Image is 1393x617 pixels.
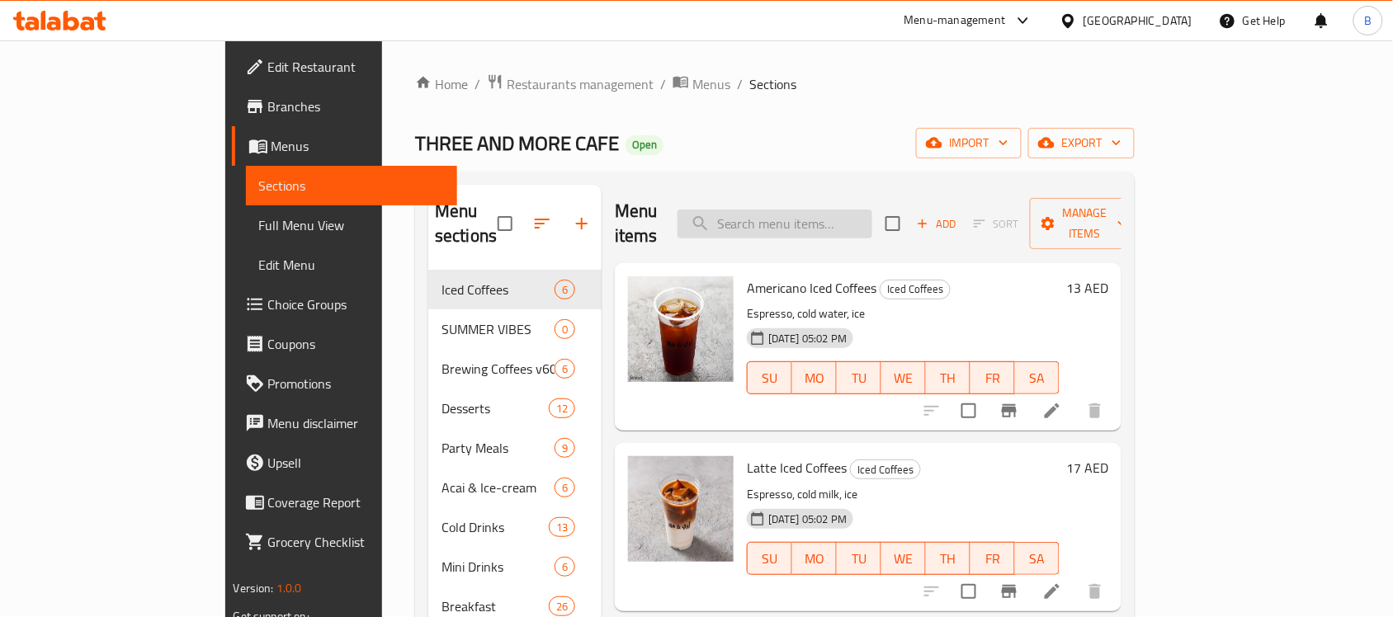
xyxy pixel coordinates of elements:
span: MO [799,366,830,390]
span: Select section [876,206,910,241]
button: delete [1075,572,1115,611]
a: Edit menu item [1042,401,1062,421]
span: B [1364,12,1372,30]
span: Brewing Coffees v60 Iced [442,359,555,379]
a: Restaurants management [487,73,654,95]
li: / [475,74,480,94]
a: Choice Groups [232,285,458,324]
div: Party Meals [442,438,555,458]
span: Select all sections [488,206,522,241]
button: Add [910,211,963,237]
span: Manage items [1043,203,1127,244]
span: Americano Iced Coffees [747,276,876,300]
span: Iced Coffees [442,280,555,299]
button: Branch-specific-item [989,391,1029,431]
h2: Menu items [615,199,658,248]
span: Iced Coffees [851,460,920,479]
div: items [555,478,575,497]
button: TU [837,361,881,394]
button: WE [881,542,926,575]
span: TU [843,547,875,571]
a: Upsell [232,443,458,483]
span: TH [933,547,964,571]
a: Menus [673,73,730,95]
a: Menu disclaimer [232,403,458,443]
a: Branches [232,87,458,126]
span: Version: [234,577,274,599]
span: import [929,133,1008,153]
span: FR [977,547,1008,571]
button: import [916,128,1022,158]
span: 26 [550,599,574,615]
span: Choice Groups [268,294,445,314]
span: SUMMER VIBES [442,319,555,339]
a: Coverage Report [232,483,458,522]
button: Branch-specific-item [989,572,1029,611]
img: Americano Iced Coffees [628,276,734,382]
div: Iced Coffees6 [428,270,602,309]
span: Sort sections [522,204,562,243]
button: export [1028,128,1135,158]
span: Grocery Checklist [268,532,445,552]
span: Promotions [268,374,445,393]
div: items [549,596,575,616]
img: Latte Iced Coffees [628,456,734,562]
span: SU [754,547,786,571]
button: SA [1015,542,1060,575]
nav: breadcrumb [415,73,1135,95]
div: items [555,319,575,339]
a: Edit Restaurant [232,47,458,87]
span: Mini Drinks [442,557,555,577]
span: Menu disclaimer [268,413,445,433]
button: TH [926,361,970,394]
span: Iced Coffees [881,280,950,299]
span: Upsell [268,453,445,473]
div: items [555,280,575,299]
a: Promotions [232,364,458,403]
button: SA [1015,361,1060,394]
div: Desserts [442,398,549,418]
span: Edit Menu [259,255,445,275]
a: Edit menu item [1042,582,1062,601]
div: Party Meals9 [428,428,602,468]
div: Desserts12 [428,389,602,428]
h6: 13 AED [1066,276,1108,299]
div: items [549,517,575,537]
div: [GEOGRAPHIC_DATA] [1084,12,1192,30]
div: Breakfast [442,596,549,616]
h6: 17 AED [1066,456,1108,479]
span: Menus [272,136,445,156]
span: 1.0.0 [276,577,302,599]
span: THREE AND MORE CAFE [415,125,619,162]
span: TU [843,366,875,390]
div: Iced Coffees [850,459,921,479]
span: Select section first [963,211,1030,237]
div: items [555,438,575,458]
span: 6 [555,282,574,298]
span: 0 [555,322,574,337]
span: TH [933,366,964,390]
div: SUMMER VIBES0 [428,309,602,349]
span: Cold Drinks [442,517,549,537]
a: Menus [232,126,458,166]
button: MO [792,361,837,394]
a: Coupons [232,324,458,364]
div: Cold Drinks13 [428,507,602,547]
button: Manage items [1030,198,1140,249]
span: Coverage Report [268,492,445,512]
button: SU [747,542,792,575]
span: MO [799,547,830,571]
span: Open [626,138,663,152]
span: SA [1022,366,1053,390]
button: FR [970,361,1015,394]
span: export [1041,133,1121,153]
li: / [660,74,666,94]
span: Sections [749,74,796,94]
span: 6 [555,480,574,496]
span: Acai & Ice-cream [442,478,555,497]
p: Espresso, cold water, ice [747,304,1060,324]
button: WE [881,361,926,394]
